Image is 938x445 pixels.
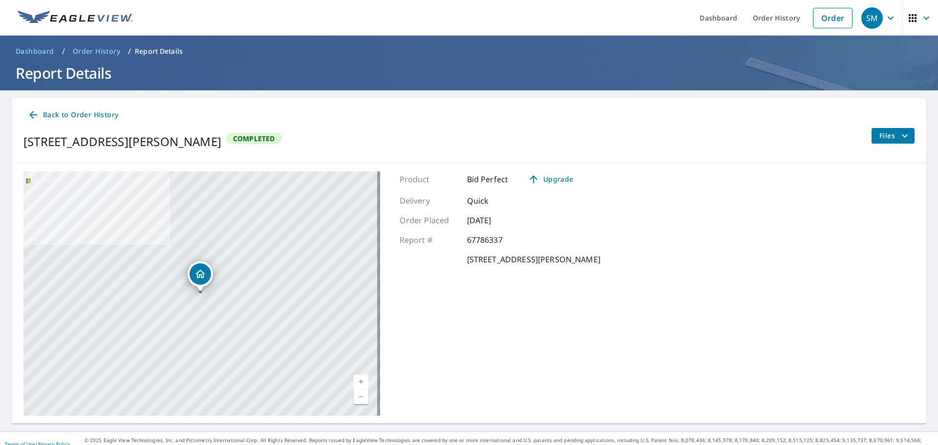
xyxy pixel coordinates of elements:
p: Product [400,173,458,185]
p: 67786337 [467,234,526,246]
p: Bid Perfect [467,173,509,185]
p: Order Placed [400,214,458,226]
a: Order [813,8,853,28]
a: Dashboard [12,43,58,59]
button: filesDropdownBtn-67786337 [871,128,915,144]
a: Back to Order History [23,106,122,124]
span: Back to Order History [27,109,118,121]
p: Quick [467,195,526,207]
li: / [128,45,131,57]
p: Report Details [135,46,183,56]
p: [DATE] [467,214,526,226]
p: Report # [400,234,458,246]
h1: Report Details [12,63,926,83]
div: [STREET_ADDRESS][PERSON_NAME] [23,133,221,150]
p: [STREET_ADDRESS][PERSON_NAME] [467,254,600,265]
span: Upgrade [526,173,575,185]
a: Order History [69,43,124,59]
div: Dropped pin, building 1, Residential property, 9 Tamie Way Pittsfield, MA 01201 [188,261,213,292]
div: SM [861,7,883,29]
li: / [62,45,65,57]
img: EV Logo [18,11,133,25]
a: Current Level 17, Zoom In [354,375,368,389]
a: Current Level 17, Zoom Out [354,389,368,404]
span: Order History [73,46,120,56]
span: Dashboard [16,46,54,56]
a: Upgrade [520,171,581,187]
p: Delivery [400,195,458,207]
span: Completed [227,134,281,143]
span: Files [879,130,911,142]
nav: breadcrumb [12,43,926,59]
